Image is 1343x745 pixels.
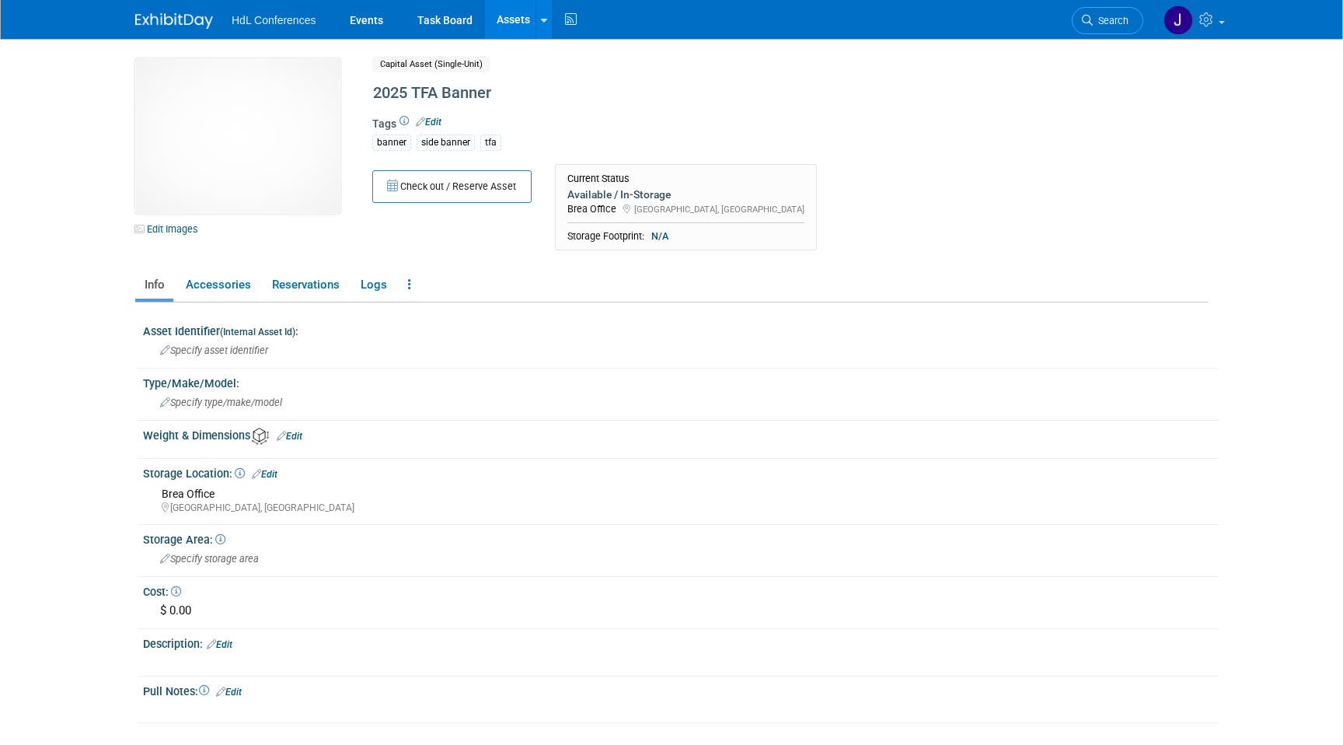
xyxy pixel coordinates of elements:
span: Specify asset identifier [160,345,268,356]
div: $ 0.00 [155,599,1208,623]
img: Johnny Nguyen [1163,5,1193,35]
img: ExhibitDay [135,13,213,29]
small: (Internal Asset Id) [220,327,295,338]
img: Asset Weight and Dimensions [252,428,269,445]
div: Tags [372,116,1080,161]
a: Edit [416,117,441,128]
div: Storage Location: [143,462,1219,482]
div: banner [372,135,411,151]
span: Specify storage area [160,553,259,565]
div: Description: [143,632,1219,652]
div: Current Status [567,173,804,185]
a: Search [1072,7,1143,34]
a: Accessories [176,271,260,299]
div: Pull Notes: [143,680,1219,700]
button: Check out / Reserve Asset [372,170,532,203]
div: Weight & Dimensions [143,424,1219,445]
span: Capital Asset (Single-Unit) [372,56,490,72]
span: [GEOGRAPHIC_DATA], [GEOGRAPHIC_DATA] [634,204,804,215]
a: Edit [277,431,302,442]
a: Edit [252,469,277,480]
a: Info [135,271,173,299]
div: [GEOGRAPHIC_DATA], [GEOGRAPHIC_DATA] [162,502,1208,515]
a: Edit [207,639,232,650]
span: Specify type/make/model [160,397,282,408]
span: Storage Area: [143,533,225,546]
a: Edit [216,687,242,698]
div: Type/Make/Model: [143,372,1219,391]
div: side banner [417,135,475,151]
div: Storage Footprint: [567,229,804,243]
span: Brea Office [162,488,215,500]
span: Brea Office [567,203,616,215]
div: Asset Identifier : [143,320,1219,339]
img: View Images [135,58,340,214]
a: Edit Images [135,219,204,239]
span: Search [1093,15,1128,26]
span: HdL Conferences [232,14,316,26]
div: Available / In-Storage [567,187,804,201]
a: Reservations [263,271,348,299]
div: tfa [480,135,501,151]
div: Cost: [143,580,1219,600]
span: N/A [647,229,673,243]
div: 2025 TFA Banner [368,79,1080,107]
a: Logs [351,271,396,299]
